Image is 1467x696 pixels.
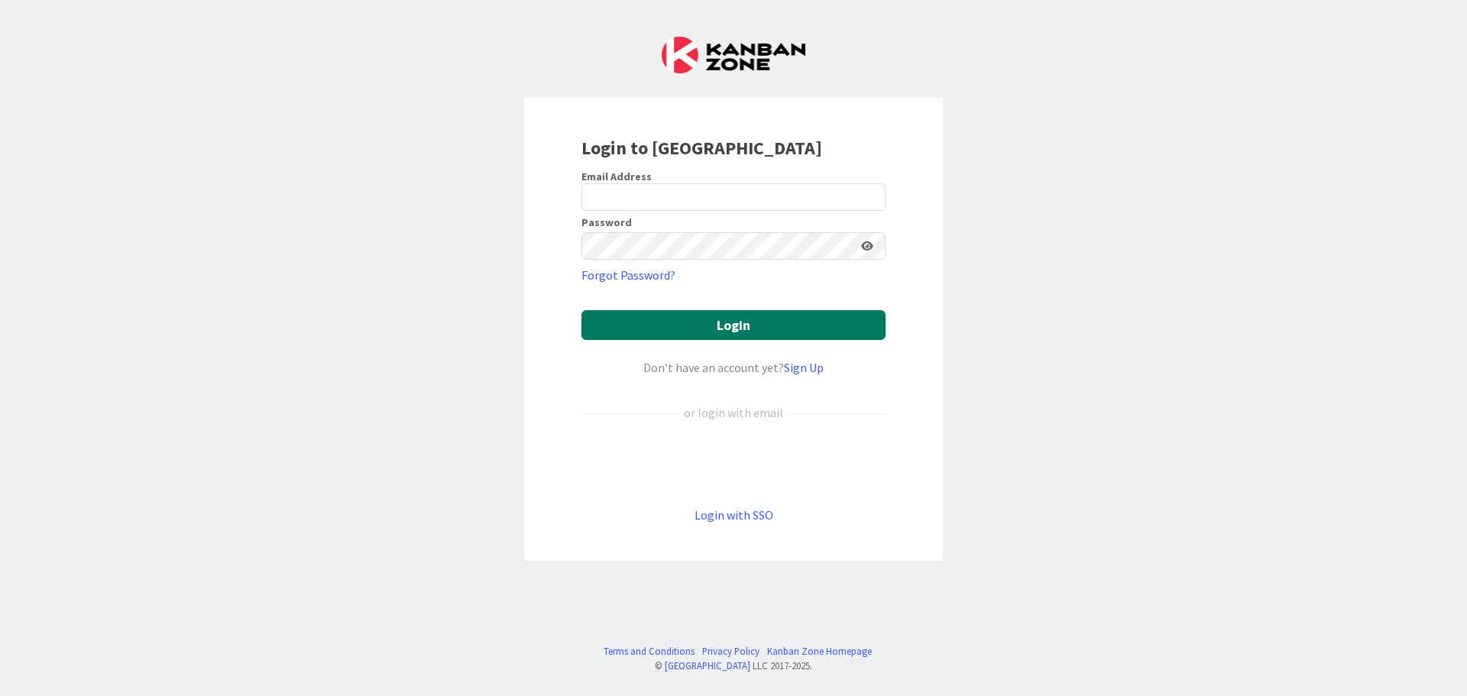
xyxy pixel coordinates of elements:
[604,644,695,659] a: Terms and Conditions
[695,507,773,523] a: Login with SSO
[767,644,872,659] a: Kanban Zone Homepage
[665,659,750,672] a: [GEOGRAPHIC_DATA]
[581,358,886,377] div: Don’t have an account yet?
[581,310,886,340] button: Login
[581,136,822,160] b: Login to [GEOGRAPHIC_DATA]
[662,37,805,73] img: Kanban Zone
[680,403,787,422] div: or login with email
[784,360,824,375] a: Sign Up
[581,266,675,284] a: Forgot Password?
[596,659,872,673] div: © LLC 2017- 2025 .
[574,447,893,481] iframe: Sign in with Google Button
[702,644,759,659] a: Privacy Policy
[581,217,632,228] label: Password
[581,170,652,183] label: Email Address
